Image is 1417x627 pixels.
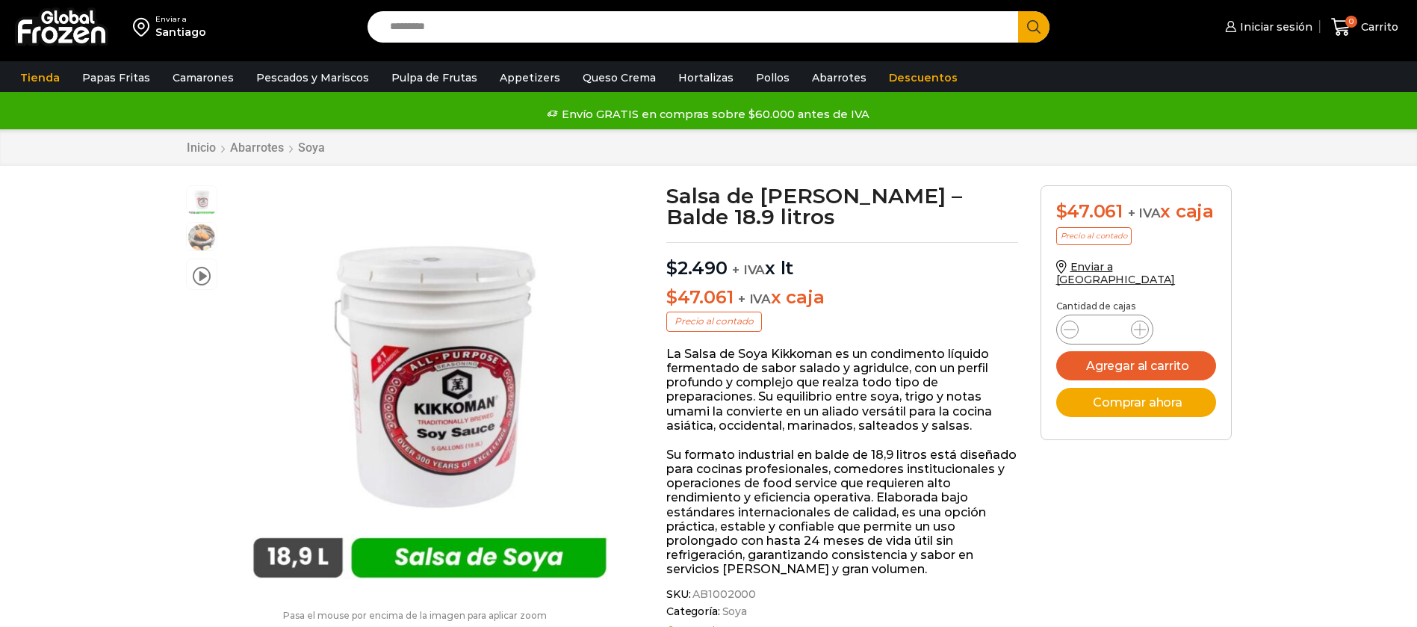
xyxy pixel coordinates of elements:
button: Search button [1018,11,1049,43]
a: Queso Crema [575,64,663,92]
p: Su formato industrial en balde de 18,9 litros está diseñado para cocinas profesionales, comedores... [666,448,1018,577]
img: address-field-icon.svg [133,14,155,40]
bdi: 47.061 [1056,200,1123,222]
p: La Salsa de Soya Kikkoman es un condimento líquido fermentado de sabor salado y agridulce, con un... [666,347,1018,433]
span: $ [666,286,678,308]
span: $ [1056,200,1067,222]
p: Cantidad de cajas [1056,301,1216,312]
bdi: 47.061 [666,286,733,308]
input: Product quantity [1091,319,1119,340]
span: Iniciar sesión [1236,19,1312,34]
h1: Salsa de [PERSON_NAME] – Balde 18.9 litros [666,185,1018,227]
span: $ [666,257,678,279]
p: Precio al contado [1056,227,1132,245]
span: AB1002000 [690,588,756,601]
span: Carrito [1357,19,1398,34]
span: 0 [1345,16,1357,28]
a: Soya [297,140,326,155]
a: Inicio [186,140,217,155]
a: Iniciar sesión [1221,12,1312,42]
a: Pollos [748,64,797,92]
a: 0 Carrito [1327,10,1402,45]
a: Appetizers [492,64,568,92]
span: + IVA [1128,206,1161,220]
button: Comprar ahora [1056,388,1216,417]
img: salsa de soya kikkoman [225,185,635,596]
a: Camarones [165,64,241,92]
span: Categoría: [666,605,1018,618]
a: Papas Fritas [75,64,158,92]
button: Agregar al carrito [1056,351,1216,380]
a: Soya [720,605,747,618]
span: salsa de soya kikkoman [187,186,217,216]
a: Hortalizas [671,64,741,92]
div: 1 / 3 [225,185,635,596]
p: x lt [666,242,1018,279]
a: Abarrotes [804,64,874,92]
a: Abarrotes [229,140,285,155]
a: Pulpa de Frutas [384,64,485,92]
a: Pescados y Mariscos [249,64,376,92]
div: x caja [1056,201,1216,223]
p: Pasa el mouse por encima de la imagen para aplicar zoom [186,611,645,621]
div: Enviar a [155,14,206,25]
a: Descuentos [881,64,965,92]
span: + IVA [738,291,771,306]
p: x caja [666,287,1018,309]
span: salsa soya [187,223,217,253]
span: + IVA [732,262,765,277]
a: Tienda [13,64,67,92]
bdi: 2.490 [666,257,728,279]
p: Precio al contado [666,312,762,331]
nav: Breadcrumb [186,140,326,155]
span: SKU: [666,588,1018,601]
div: Santiago [155,25,206,40]
a: Enviar a [GEOGRAPHIC_DATA] [1056,260,1176,286]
